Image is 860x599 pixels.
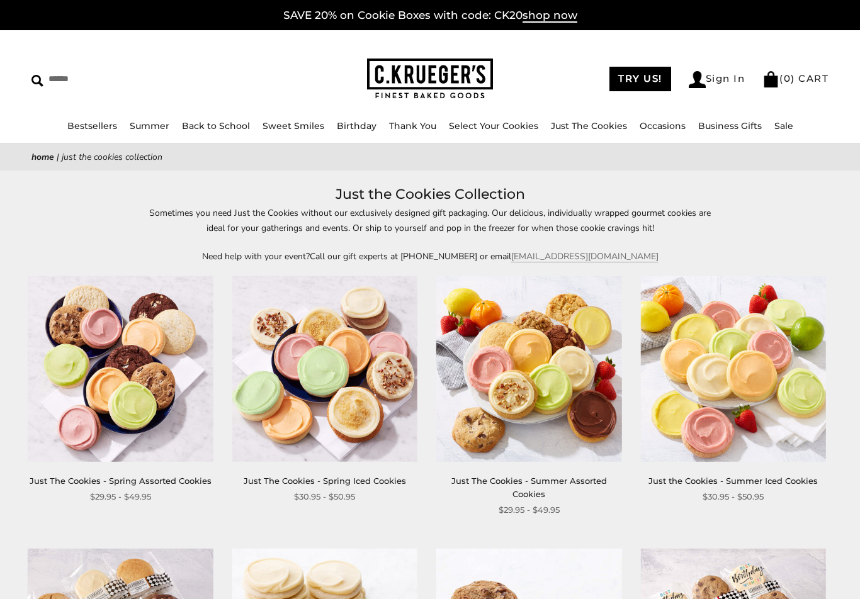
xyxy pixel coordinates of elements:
[337,120,376,132] a: Birthday
[310,250,511,262] span: Call our gift experts at [PHONE_NUMBER] or email
[244,476,406,486] a: Just The Cookies - Spring Iced Cookies
[389,120,436,132] a: Thank You
[551,120,627,132] a: Just The Cookies
[140,249,720,264] p: Need help with your event?
[232,276,417,461] img: Just The Cookies - Spring Iced Cookies
[294,490,355,503] span: $30.95 - $50.95
[784,72,791,84] span: 0
[367,59,493,99] img: C.KRUEGER'S
[50,183,810,206] h1: Just the Cookies Collection
[90,490,151,503] span: $29.95 - $49.95
[698,120,762,132] a: Business Gifts
[640,276,825,461] img: Just the Cookies - Summer Iced Cookies
[762,71,779,87] img: Bag
[689,71,745,88] a: Sign In
[130,120,169,132] a: Summer
[28,276,213,461] img: Just The Cookies - Spring Assorted Cookies
[499,503,560,517] span: $29.95 - $49.95
[640,120,686,132] a: Occasions
[762,72,829,84] a: (0) CART
[283,9,577,23] a: SAVE 20% on Cookie Boxes with code: CK20shop now
[449,120,538,132] a: Select Your Cookies
[511,250,659,262] a: [EMAIL_ADDRESS][DOMAIN_NAME]
[67,120,117,132] a: Bestsellers
[62,151,162,163] span: Just the Cookies Collection
[140,206,720,235] p: Sometimes you need Just the Cookies without our exclusively designed gift packaging. Our deliciou...
[31,150,829,164] nav: breadcrumbs
[31,151,54,163] a: Home
[609,67,671,91] a: TRY US!
[182,120,250,132] a: Back to School
[451,476,607,499] a: Just The Cookies - Summer Assorted Cookies
[689,71,706,88] img: Account
[30,476,212,486] a: Just The Cookies - Spring Assorted Cookies
[436,276,621,461] img: Just The Cookies - Summer Assorted Cookies
[703,490,764,503] span: $30.95 - $50.95
[263,120,324,132] a: Sweet Smiles
[57,151,59,163] span: |
[774,120,793,132] a: Sale
[523,9,577,23] span: shop now
[31,75,43,87] img: Search
[31,69,217,89] input: Search
[648,476,818,486] a: Just the Cookies - Summer Iced Cookies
